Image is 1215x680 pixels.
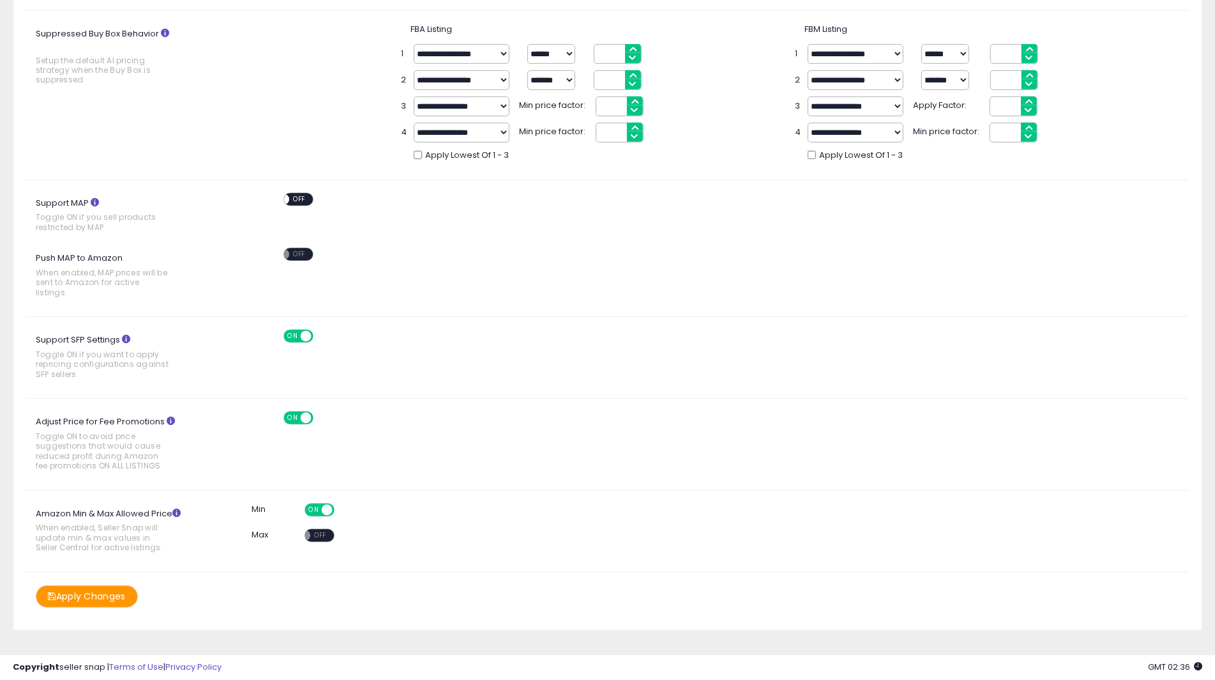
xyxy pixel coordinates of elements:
span: 2 [795,74,801,86]
span: Min price factor: [519,123,589,138]
span: Setup the default AI pricing strategy when the Buy Box is suppressed [36,56,170,85]
span: 2025-10-12 02:36 GMT [1148,661,1202,673]
label: Adjust Price for Fee Promotions [26,412,204,477]
span: FBA Listing [411,23,452,35]
span: OFF [311,331,331,342]
span: When enabled, Seller Snap will update min & max values in Seller Central for active listings. [36,523,170,552]
span: OFF [289,249,310,260]
a: Privacy Policy [165,661,222,673]
span: 4 [401,127,407,139]
span: FBM Listing [804,23,847,35]
span: Apply Factor: [913,97,983,112]
span: 4 [795,127,801,139]
span: When enabled, MAP prices will be sent to Amazon for active listings. [36,268,170,297]
span: 1 [401,48,407,60]
span: Min price factor: [913,123,983,138]
label: Support SFP Settings [26,330,204,385]
label: Amazon Min & Max Allowed Price [26,504,204,559]
span: ON [285,413,301,424]
span: Apply Lowest Of 1 - 3 [425,150,509,162]
a: Terms of Use [109,661,163,673]
button: Apply Changes [36,585,138,608]
div: seller snap | | [13,661,222,674]
span: Toggle ON to avoid price suggestions that would cause reduced profit during Amazon fee promotions... [36,431,170,471]
span: Toggle ON if you sell products restricted by MAP [36,212,170,232]
label: Suppressed Buy Box Behavior [26,24,204,91]
span: Min price factor: [519,97,589,112]
span: Toggle ON if you want to apply repricing configurations against SFP sellers [36,350,170,379]
span: 1 [795,48,801,60]
span: OFF [333,504,353,515]
label: Max [252,529,268,541]
label: Min [252,504,266,516]
span: Apply Lowest Of 1 - 3 [819,150,903,162]
strong: Copyright [13,661,59,673]
span: 3 [401,100,407,112]
span: OFF [311,413,331,424]
label: Support MAP [26,193,204,239]
span: 3 [795,100,801,112]
span: OFF [311,530,331,541]
label: Push MAP to Amazon [26,248,204,304]
span: OFF [289,194,310,205]
span: ON [285,331,301,342]
span: ON [306,504,322,515]
span: 2 [401,74,407,86]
